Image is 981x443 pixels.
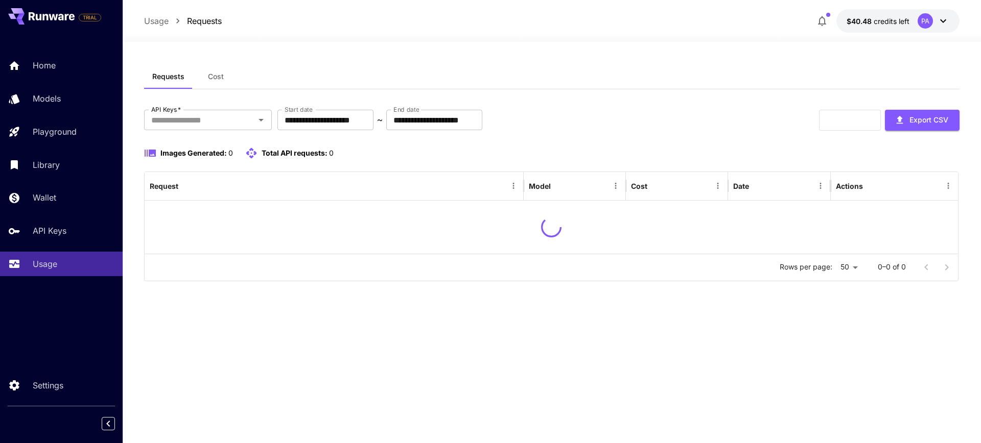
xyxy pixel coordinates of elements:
[329,149,334,157] span: 0
[836,182,863,190] div: Actions
[552,179,566,193] button: Sort
[836,260,861,275] div: 50
[150,182,178,190] div: Request
[393,105,419,114] label: End date
[885,110,960,131] button: Export CSV
[187,15,222,27] a: Requests
[33,92,61,105] p: Models
[648,179,663,193] button: Sort
[102,417,115,430] button: Collapse sidebar
[377,114,383,126] p: ~
[847,16,909,27] div: $40.4759
[33,159,60,171] p: Library
[254,113,268,127] button: Open
[262,149,328,157] span: Total API requests:
[33,59,56,71] p: Home
[33,379,63,391] p: Settings
[33,258,57,270] p: Usage
[750,179,764,193] button: Sort
[506,179,521,193] button: Menu
[179,179,194,193] button: Sort
[79,11,101,23] span: Add your payment card to enable full platform functionality.
[144,15,169,27] a: Usage
[631,182,647,190] div: Cost
[33,191,56,204] p: Wallet
[529,182,551,190] div: Model
[151,105,181,114] label: API Keys
[813,179,828,193] button: Menu
[144,15,222,27] nav: breadcrumb
[780,262,832,272] p: Rows per page:
[847,17,874,26] span: $40.48
[152,72,184,81] span: Requests
[878,262,906,272] p: 0–0 of 0
[874,17,909,26] span: credits left
[836,9,960,33] button: $40.4759PA
[79,14,101,21] span: TRIAL
[109,414,123,433] div: Collapse sidebar
[918,13,933,29] div: PA
[33,225,66,237] p: API Keys
[733,182,749,190] div: Date
[228,149,233,157] span: 0
[160,149,227,157] span: Images Generated:
[609,179,623,193] button: Menu
[208,72,224,81] span: Cost
[711,179,725,193] button: Menu
[941,179,955,193] button: Menu
[285,105,313,114] label: Start date
[33,126,77,138] p: Playground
